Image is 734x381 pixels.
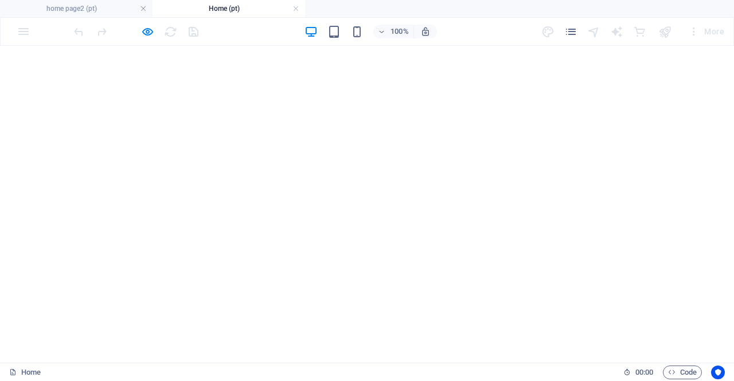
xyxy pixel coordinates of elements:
[564,25,577,38] i: Pages (Ctrl+Alt+S)
[711,366,725,379] button: Usercentrics
[643,368,645,376] span: :
[663,366,702,379] button: Code
[391,25,409,38] h6: 100%
[668,366,697,379] span: Code
[9,366,41,379] a: Click to cancel selection. Double-click to open Pages
[623,366,654,379] h6: Session time
[153,2,305,15] h4: Home (pt)
[635,366,653,379] span: 00 00
[564,25,578,38] button: pages
[420,26,431,37] i: On resize automatically adjust zoom level to fit chosen device.
[373,25,414,38] button: 100%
